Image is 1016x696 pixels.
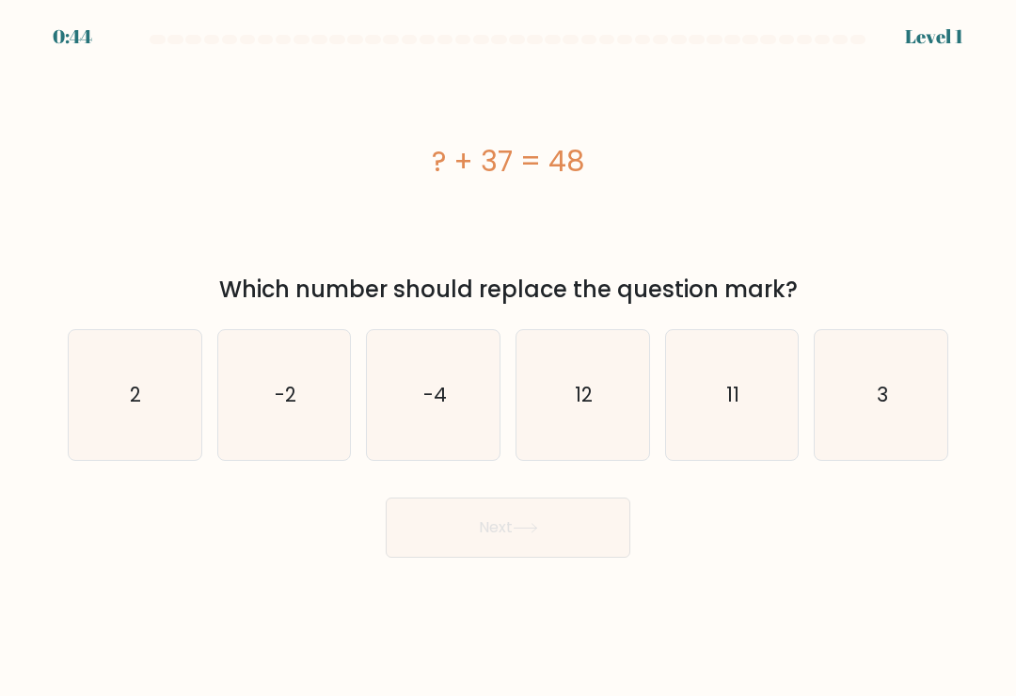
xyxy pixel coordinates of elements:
div: 0:44 [53,23,92,51]
text: -2 [275,381,296,408]
div: ? + 37 = 48 [68,140,948,182]
button: Next [386,498,630,558]
div: Level 1 [905,23,963,51]
text: 12 [575,381,593,408]
text: 11 [726,381,739,408]
text: -4 [423,381,447,408]
div: Which number should replace the question mark? [79,273,937,307]
text: 2 [131,381,142,408]
text: 3 [877,381,888,408]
